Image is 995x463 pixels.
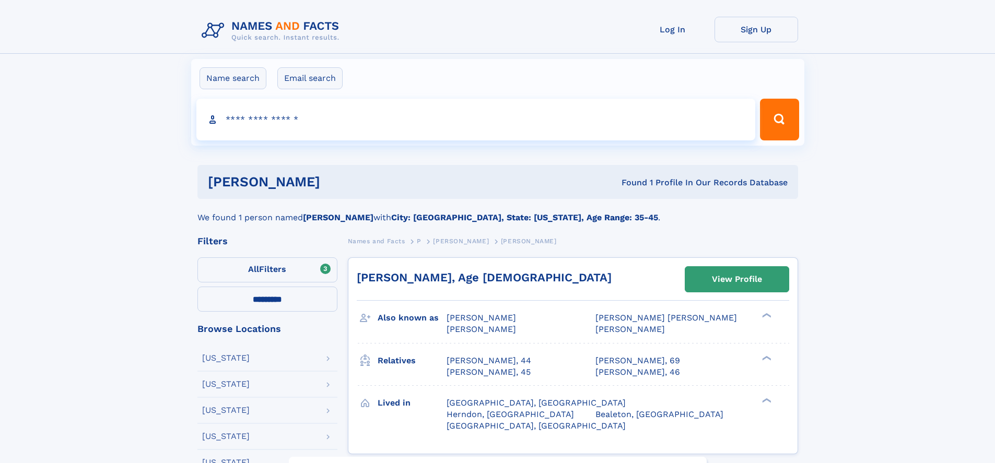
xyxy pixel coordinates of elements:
a: View Profile [685,267,789,292]
a: [PERSON_NAME] [433,234,489,247]
span: [PERSON_NAME] [PERSON_NAME] [595,313,737,323]
span: [PERSON_NAME] [447,313,516,323]
h1: [PERSON_NAME] [208,175,471,188]
span: [PERSON_NAME] [501,238,557,245]
label: Filters [197,257,337,282]
span: [GEOGRAPHIC_DATA], [GEOGRAPHIC_DATA] [447,398,626,408]
a: Names and Facts [348,234,405,247]
b: City: [GEOGRAPHIC_DATA], State: [US_STATE], Age Range: 35-45 [391,212,658,222]
span: [PERSON_NAME] [447,324,516,334]
span: [PERSON_NAME] [433,238,489,245]
span: [PERSON_NAME] [595,324,665,334]
div: Browse Locations [197,324,337,334]
a: [PERSON_NAME], 45 [447,366,531,378]
a: [PERSON_NAME], 44 [447,355,531,366]
div: Found 1 Profile In Our Records Database [471,177,788,188]
img: Logo Names and Facts [197,17,348,45]
span: Herndon, [GEOGRAPHIC_DATA] [447,409,574,419]
span: Bealeton, [GEOGRAPHIC_DATA] [595,409,723,419]
div: [US_STATE] [202,406,250,414]
label: Email search [277,67,343,89]
div: We found 1 person named with . [197,199,798,224]
span: [GEOGRAPHIC_DATA], [GEOGRAPHIC_DATA] [447,421,626,431]
div: View Profile [712,267,762,291]
div: [US_STATE] [202,354,250,362]
div: ❯ [759,312,772,319]
div: [US_STATE] [202,432,250,441]
a: [PERSON_NAME], 69 [595,355,680,366]
h3: Relatives [378,352,447,370]
div: Filters [197,236,337,246]
div: [US_STATE] [202,380,250,388]
div: ❯ [759,397,772,403]
a: [PERSON_NAME], Age [DEMOGRAPHIC_DATA] [357,271,612,284]
span: All [248,264,259,274]
h3: Lived in [378,394,447,412]
label: Name search [200,67,266,89]
a: [PERSON_NAME], 46 [595,366,680,378]
b: [PERSON_NAME] [303,212,373,222]
a: Log In [631,17,715,42]
button: Search Button [760,99,799,140]
a: P [417,234,422,247]
input: search input [196,99,756,140]
div: ❯ [759,354,772,361]
h3: Also known as [378,309,447,327]
a: Sign Up [715,17,798,42]
span: P [417,238,422,245]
